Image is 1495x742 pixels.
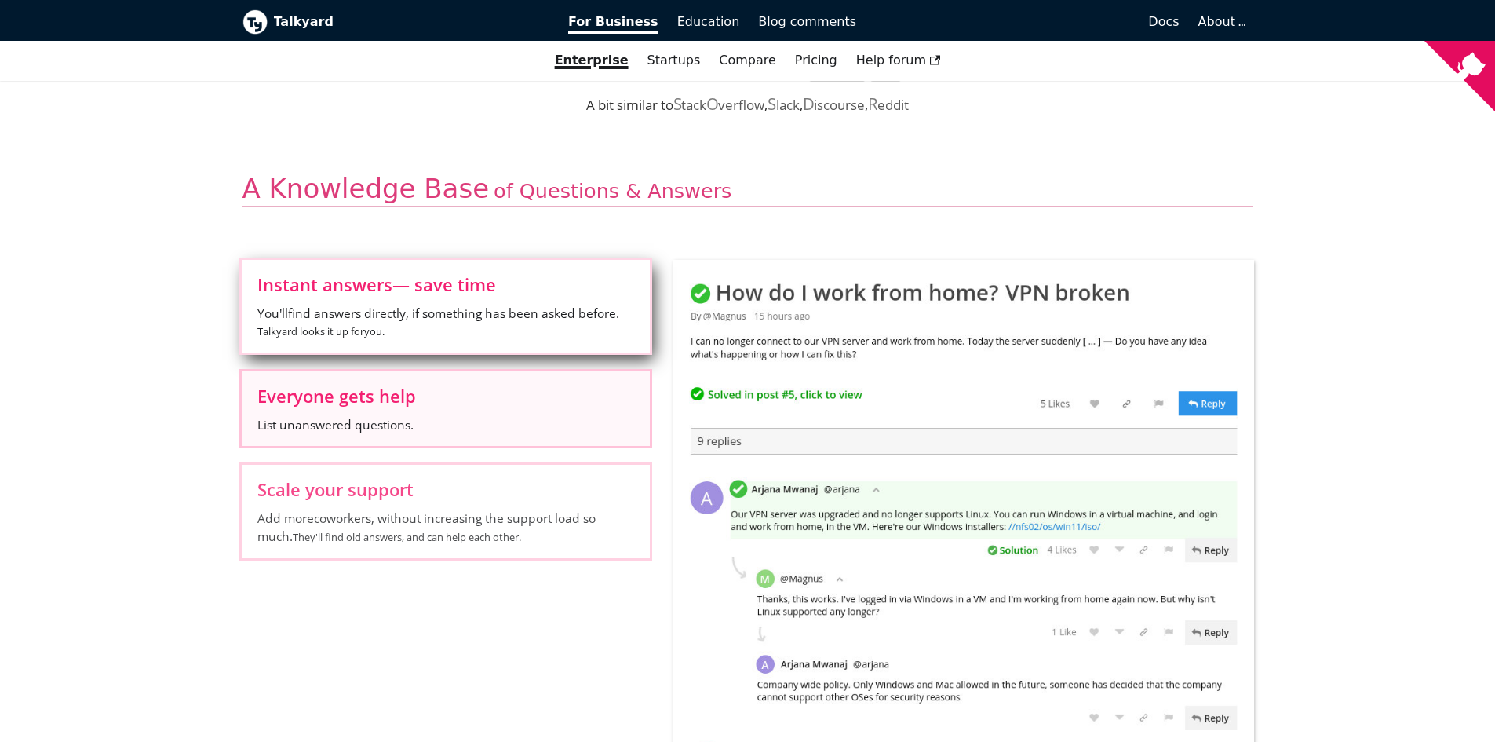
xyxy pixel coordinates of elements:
[673,96,765,114] a: StackOverflow
[293,530,521,544] small: They'll find old answers, and can help each other.
[1148,14,1179,29] span: Docs
[768,96,799,114] a: Slack
[856,53,941,68] span: Help forum
[274,12,547,32] b: Talkyard
[719,53,776,68] a: Compare
[706,93,719,115] span: O
[638,47,710,74] a: Startups
[673,93,682,115] span: S
[803,93,815,115] span: D
[242,9,268,35] img: Talkyard logo
[768,93,776,115] span: S
[559,9,668,35] a: For Business
[803,96,865,114] a: Discourse
[494,179,731,203] span: of Questions & Answers
[1198,14,1244,29] a: About
[242,9,547,35] a: Talkyard logoTalkyard
[668,9,749,35] a: Education
[242,172,1253,207] h2: A Knowledge Base
[847,47,950,74] a: Help forum
[809,64,901,86] a: Star debiki/talkyard on GitHub
[257,481,634,498] span: Scale your support
[257,305,634,341] span: You'll find answers directly, if something has been asked before.
[257,510,634,546] span: Add more coworkers , without increasing the support load so much.
[257,276,634,293] span: Instant answers — save time
[568,14,658,34] span: For Business
[677,14,740,29] span: Education
[545,47,638,74] a: Enterprise
[257,324,385,338] small: Talkyard looks it up for you .
[786,47,847,74] a: Pricing
[758,14,856,29] span: Blog comments
[868,96,909,114] a: Reddit
[257,416,634,433] span: List unanswered questions.
[749,9,866,35] a: Blog comments
[868,93,878,115] span: R
[866,9,1189,35] a: Docs
[257,387,634,404] span: Everyone gets help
